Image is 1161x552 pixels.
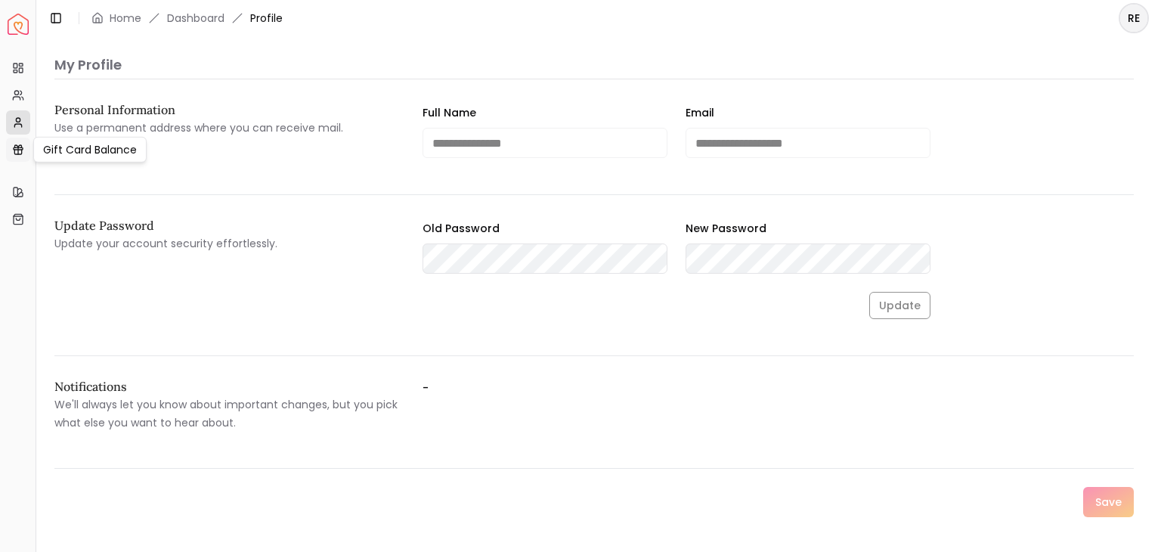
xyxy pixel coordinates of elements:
button: RE [1119,3,1149,33]
p: Use a permanent address where you can receive mail. [54,119,398,137]
label: Full Name [423,105,476,120]
label: - [423,380,766,432]
p: We'll always let you know about important changes, but you pick what else you want to hear about. [54,395,398,432]
div: Gift Card Balance [33,137,147,163]
a: Dashboard [167,11,224,26]
h2: Personal Information [54,104,398,116]
label: New Password [686,221,766,236]
nav: breadcrumb [91,11,283,26]
label: Email [686,105,714,120]
a: Spacejoy [8,14,29,35]
label: Old Password [423,221,500,236]
h2: Notifications [54,380,398,392]
a: Home [110,11,141,26]
h2: Update Password [54,219,398,231]
img: Spacejoy Logo [8,14,29,35]
p: My Profile [54,54,1134,76]
p: Update your account security effortlessly. [54,234,398,253]
span: Profile [250,11,283,26]
span: RE [1120,5,1147,32]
